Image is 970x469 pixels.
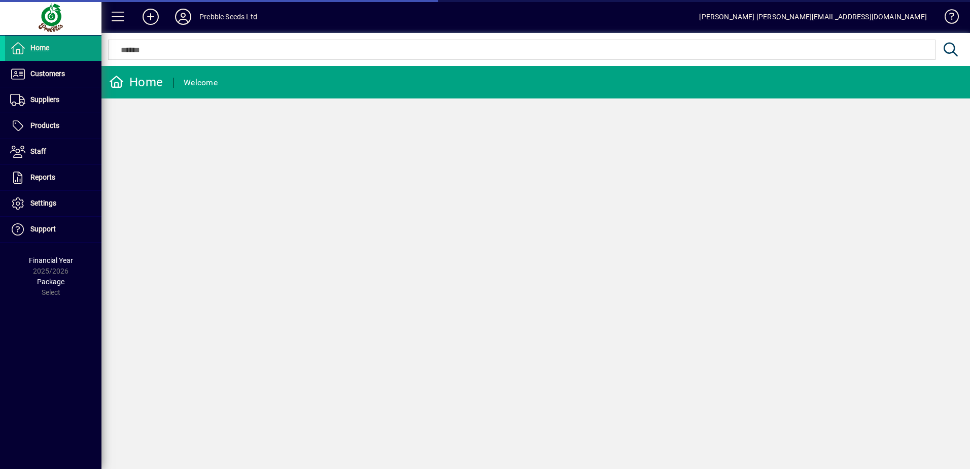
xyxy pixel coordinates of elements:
div: Home [109,74,163,90]
span: Home [30,44,49,52]
a: Support [5,217,101,242]
a: Customers [5,61,101,87]
a: Products [5,113,101,139]
span: Package [37,278,64,286]
div: Prebble Seeds Ltd [199,9,257,25]
span: Settings [30,199,56,207]
span: Reports [30,173,55,181]
span: Customers [30,70,65,78]
a: Suppliers [5,87,101,113]
a: Staff [5,139,101,164]
span: Support [30,225,56,233]
span: Staff [30,147,46,155]
span: Products [30,121,59,129]
div: [PERSON_NAME] [PERSON_NAME][EMAIL_ADDRESS][DOMAIN_NAME] [699,9,927,25]
span: Suppliers [30,95,59,104]
a: Reports [5,165,101,190]
button: Add [134,8,167,26]
div: Welcome [184,75,218,91]
a: Knowledge Base [937,2,957,35]
span: Financial Year [29,256,73,264]
button: Profile [167,8,199,26]
a: Settings [5,191,101,216]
